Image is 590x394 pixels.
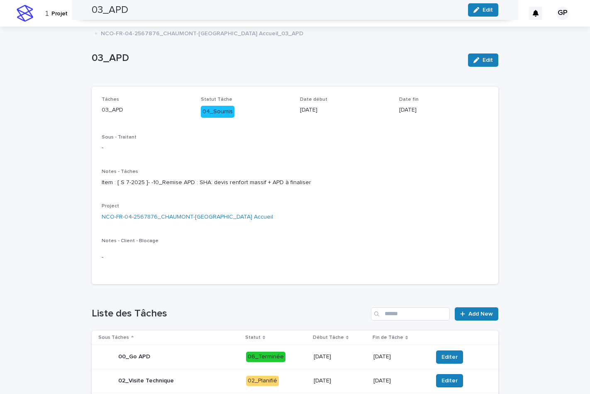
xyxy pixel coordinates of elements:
[102,238,158,243] span: Notes - Client - Blocage
[483,57,493,63] span: Edit
[101,28,303,37] p: NCO-FR-04-2567876_CHAUMONT-[GEOGRAPHIC_DATA] Accueil_03_APD
[246,352,285,362] div: 06_Terminée
[118,377,174,384] p: 02_Visite Technique
[102,253,488,262] p: -
[102,97,119,102] span: Tâches
[300,106,389,114] p: [DATE]
[102,143,488,152] p: -
[201,106,234,118] div: 04_Soumis
[102,106,191,114] p: 03_APD
[245,333,261,342] p: Statut
[102,213,273,221] a: NCO-FR-04-2567876_CHAUMONT-[GEOGRAPHIC_DATA] Accueil
[17,5,33,22] img: stacker-logo-s-only.png
[246,376,279,386] div: 02_Planifié
[92,52,461,64] p: 03_APD
[468,54,498,67] button: Edit
[371,307,450,321] input: Search
[313,333,344,342] p: Début Tâche
[556,7,569,20] div: GP
[455,307,498,321] a: Add New
[436,350,463,364] button: Editer
[468,311,493,317] span: Add New
[102,178,488,187] p: Item : [ S 7-2025 ]- -10_Remise APD : SHA: devis renfort massif + APD à finaliser
[441,353,458,361] span: Editer
[92,308,368,320] h1: Liste des Tâches
[373,353,426,360] p: [DATE]
[201,97,232,102] span: Statut Tâche
[118,353,150,360] p: 00_Go APD
[92,369,498,393] tr: 02_Visite Technique02_Planifié[DATE][DATE]Editer
[314,353,367,360] p: [DATE]
[102,169,138,174] span: Notes - Tâches
[92,345,498,369] tr: 00_Go APD06_Terminée[DATE][DATE]Editer
[98,333,129,342] p: Sous Tâches
[102,135,137,140] span: Sous - Traitant
[300,97,327,102] span: Date début
[373,333,403,342] p: Fin de Tâche
[314,377,367,384] p: [DATE]
[399,106,488,114] p: [DATE]
[436,374,463,387] button: Editer
[441,377,458,385] span: Editer
[373,377,426,384] p: [DATE]
[399,97,419,102] span: Date fin
[102,204,119,209] span: Project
